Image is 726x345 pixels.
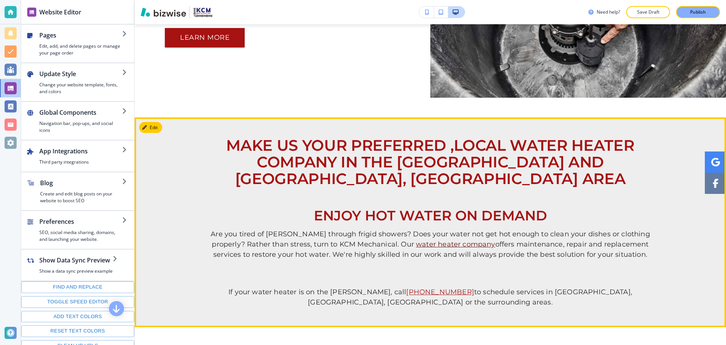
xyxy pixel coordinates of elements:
[39,268,113,275] h4: Show a data sync preview example
[21,311,134,323] button: Add text colors
[139,122,162,133] button: Edit
[21,25,134,62] button: PagesEdit, add, and delete pages or manage your page order
[626,6,670,18] button: Save Draft
[40,190,122,204] h4: Create and edit blog posts on your website to boost SEO
[705,173,726,194] a: Social media link to facebook account
[314,207,547,224] span: ENJOY HOT WATER ON DEMAND
[39,43,122,56] h4: Edit, add, and delete pages or manage your page order
[21,250,125,281] button: Show Data Sync PreviewShow a data sync preview example
[209,229,652,260] p: Are you tired of [PERSON_NAME] through frigid showers? Does your water not get hot enough to clea...
[39,217,122,226] h2: Preferences
[39,108,122,117] h2: Global Components
[21,281,134,293] button: Find and replace
[21,211,134,249] button: PreferencesSEO, social media sharing, domains, and launching your website.
[636,9,660,16] p: Save Draft
[416,240,495,248] u: water heater company
[21,102,134,140] button: Global ComponentsNavigation bar, pop-ups, and social icons
[39,31,122,40] h2: Pages
[406,288,474,296] a: [PHONE_NUMBER]
[39,159,122,165] h4: Third party integrations
[193,7,213,17] img: Your Logo
[141,8,186,17] img: Bizwise Logo
[39,147,122,156] h2: App Integrations
[27,8,36,17] img: editor icon
[21,325,134,337] button: Reset text colors
[226,136,638,188] span: MAKE US YOUR PREFERRED ,LOCAL WATER HEATER COMPANY IN THE [GEOGRAPHIC_DATA] AND [GEOGRAPHIC_DATA]...
[690,9,706,16] p: Publish
[39,8,81,17] h2: Website Editor
[21,63,134,101] button: Update StyleChange your website template, fonts, and colors
[21,296,134,308] button: Toggle speed editor
[21,172,134,210] button: BlogCreate and edit blog posts on your website to boost SEO
[705,151,726,173] a: Social media link to google account
[39,256,113,265] h2: Show Data Sync Preview
[39,81,122,95] h4: Change your website template, fonts, and colors
[21,140,134,172] button: App IntegrationsThird party integrations
[40,178,122,187] h2: Blog
[165,28,245,48] button: LEARN MORE
[39,120,122,134] h4: Navigation bar, pop-ups, and social icons
[209,287,652,308] p: If your water heater is on the [PERSON_NAME], call
[676,6,720,18] button: Publish
[414,240,495,248] a: water heater company
[597,9,620,16] h3: Need help?
[39,69,122,78] h2: Update Style
[39,229,122,243] h4: SEO, social media sharing, domains, and launching your website.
